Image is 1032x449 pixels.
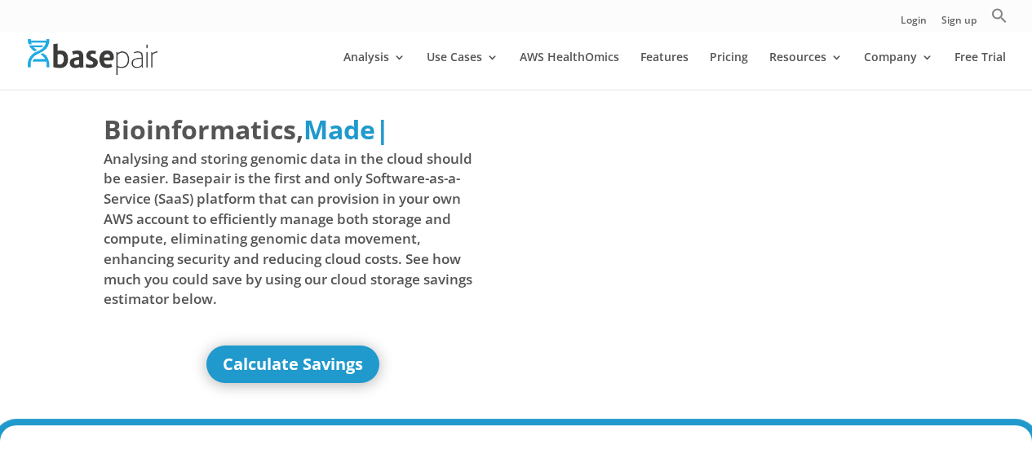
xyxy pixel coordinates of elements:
span: Made [303,112,375,147]
a: Sign up [941,15,977,33]
a: Free Trial [954,51,1006,90]
a: Login [901,15,927,33]
svg: Search [991,7,1008,24]
a: Features [640,51,689,90]
a: Analysis [343,51,405,90]
a: Use Cases [427,51,498,90]
a: AWS HealthOmics [520,51,619,90]
a: Search Icon Link [991,7,1008,33]
span: Bioinformatics, [104,111,303,148]
a: Pricing [710,51,748,90]
img: Basepair [28,39,157,74]
a: Calculate Savings [206,346,379,383]
a: Company [864,51,933,90]
span: Analysing and storing genomic data in the cloud should be easier. Basepair is the first and only ... [104,149,483,310]
a: Resources [769,51,843,90]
